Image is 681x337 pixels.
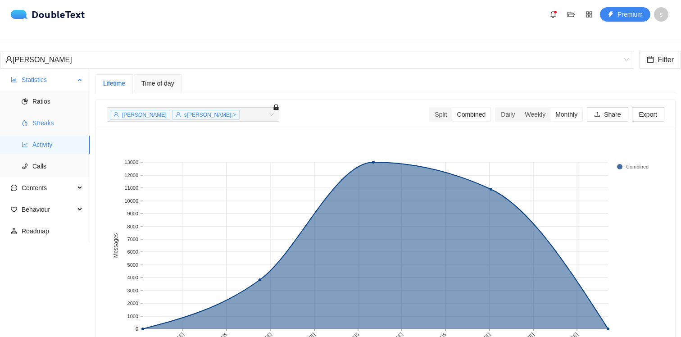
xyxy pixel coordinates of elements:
[32,114,83,132] span: Streaks
[122,112,167,118] span: [PERSON_NAME]
[22,98,28,105] span: pie-chart
[660,7,663,22] span: s
[496,108,520,121] div: Daily
[604,109,621,119] span: Share
[608,11,614,18] span: thunderbolt
[184,112,236,118] span: s[PERSON_NAME]:>
[430,108,452,121] div: Split
[11,10,85,19] a: logoDoubleText
[11,206,17,213] span: heart
[520,108,550,121] div: Weekly
[5,51,621,68] div: [PERSON_NAME]
[452,108,491,121] div: Combined
[658,54,674,65] span: Filter
[22,200,75,219] span: Behaviour
[127,237,138,242] text: 7000
[600,7,650,22] button: thunderboltPremium
[22,120,28,126] span: fire
[550,108,582,121] div: Monthly
[546,11,560,18] span: bell
[113,112,119,117] span: user
[546,7,560,22] button: bell
[124,185,138,191] text: 11000
[127,275,138,280] text: 4000
[127,288,138,293] text: 3000
[273,104,279,110] span: lock
[582,7,596,22] button: appstore
[124,173,138,178] text: 12000
[136,326,138,332] text: 0
[5,56,13,63] span: user
[124,159,138,165] text: 13000
[22,179,75,197] span: Contents
[617,9,643,19] span: Premium
[127,249,138,255] text: 6000
[639,109,657,119] span: Export
[11,185,17,191] span: message
[127,211,138,216] text: 9000
[11,77,17,83] span: bar-chart
[594,111,600,118] span: upload
[11,10,85,19] div: DoubleText
[113,233,119,258] text: Messages
[124,198,138,204] text: 10000
[176,112,181,117] span: user
[32,136,83,154] span: Activity
[640,51,681,69] button: calendarFilter
[564,11,578,18] span: folder-open
[5,51,629,68] span: Derrick
[127,224,138,229] text: 8000
[647,56,654,64] span: calendar
[11,228,17,234] span: apartment
[127,301,138,306] text: 2000
[632,107,664,122] button: Export
[127,314,138,319] text: 1000
[11,10,32,19] img: logo
[141,80,174,87] span: Time of day
[32,92,83,110] span: Ratios
[32,157,83,175] span: Calls
[564,7,578,22] button: folder-open
[22,222,83,240] span: Roadmap
[22,163,28,169] span: phone
[103,78,125,88] div: Lifetime
[22,71,75,89] span: Statistics
[127,262,138,268] text: 5000
[22,141,28,148] span: line-chart
[587,107,628,122] button: uploadShare
[582,11,596,18] span: appstore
